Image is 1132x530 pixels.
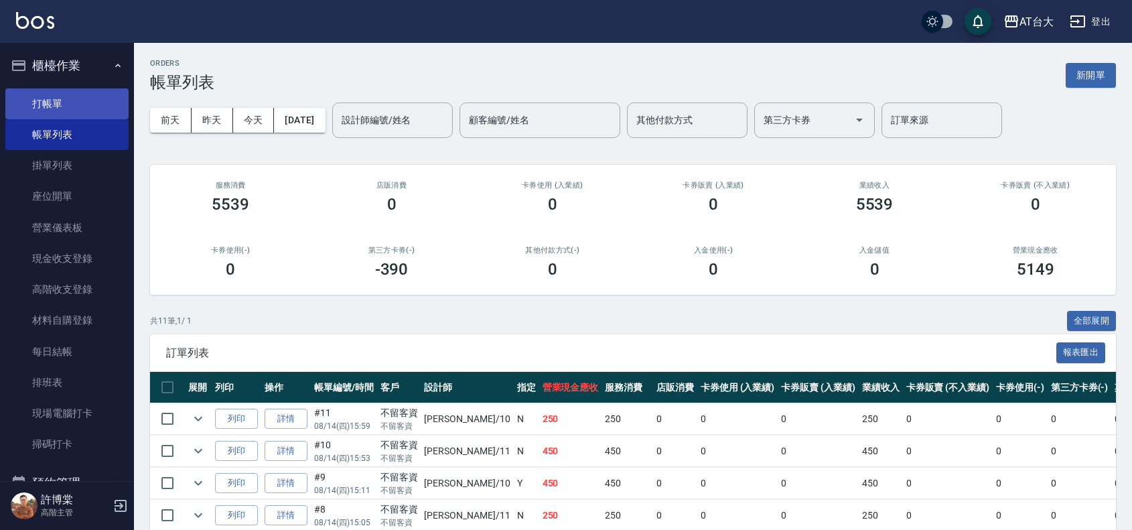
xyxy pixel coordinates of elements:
a: 材料自購登錄 [5,305,129,336]
h2: ORDERS [150,59,214,68]
a: 現金收支登錄 [5,243,129,274]
a: 打帳單 [5,88,129,119]
button: 登出 [1064,9,1116,34]
h2: 卡券販賣 (不入業績) [971,181,1100,190]
p: 不留客資 [380,484,418,496]
td: [PERSON_NAME] /11 [421,436,513,467]
h5: 許博棠 [41,493,109,507]
p: 08/14 (四) 15:53 [314,452,374,464]
td: #10 [311,436,377,467]
td: 0 [1048,436,1112,467]
button: 全部展開 [1067,311,1117,332]
h3: 5149 [1017,260,1054,279]
h2: 店販消費 [327,181,455,190]
h3: 0 [226,260,235,279]
button: Open [849,109,870,131]
a: 新開單 [1066,68,1116,81]
td: 0 [993,436,1048,467]
h2: 卡券使用 (入業績) [488,181,617,190]
a: 帳單列表 [5,119,129,150]
a: 現場電腦打卡 [5,398,129,429]
td: [PERSON_NAME] /10 [421,468,513,499]
h3: 0 [1031,195,1040,214]
th: 帳單編號/時間 [311,372,377,403]
button: 列印 [215,441,258,462]
a: 座位開單 [5,181,129,212]
img: Logo [16,12,54,29]
button: 預約管理 [5,466,129,501]
th: 列印 [212,372,261,403]
td: 0 [993,468,1048,499]
td: 0 [653,468,697,499]
h2: 入金儲值 [810,246,938,255]
button: expand row [188,409,208,429]
button: 報表匯出 [1056,342,1106,363]
h2: 其他付款方式(-) [488,246,617,255]
td: 250 [859,403,903,435]
h3: 0 [709,195,718,214]
p: 不留客資 [380,452,418,464]
td: 0 [653,403,697,435]
a: 高階收支登錄 [5,274,129,305]
td: 450 [539,436,602,467]
span: 訂單列表 [166,346,1056,360]
button: 列印 [215,505,258,526]
h3: 0 [548,260,557,279]
h3: 5539 [212,195,249,214]
th: 指定 [514,372,539,403]
h2: 營業現金應收 [971,246,1100,255]
td: 0 [778,403,859,435]
td: 0 [993,403,1048,435]
td: 0 [903,436,993,467]
th: 設計師 [421,372,513,403]
img: Person [11,492,38,519]
td: #9 [311,468,377,499]
td: 0 [903,403,993,435]
td: 0 [697,403,778,435]
td: 0 [778,468,859,499]
a: 每日結帳 [5,336,129,367]
th: 業績收入 [859,372,903,403]
button: expand row [188,505,208,525]
th: 卡券使用 (入業績) [697,372,778,403]
p: 不留客資 [380,517,418,529]
p: 08/14 (四) 15:59 [314,420,374,432]
td: 0 [653,436,697,467]
p: 不留客資 [380,420,418,432]
td: N [514,403,539,435]
td: N [514,436,539,467]
button: 前天 [150,108,192,133]
td: 450 [859,436,903,467]
th: 服務消費 [602,372,653,403]
h3: -390 [375,260,409,279]
th: 店販消費 [653,372,697,403]
h3: 帳單列表 [150,73,214,92]
button: 列印 [215,473,258,494]
th: 卡券使用(-) [993,372,1048,403]
td: 450 [539,468,602,499]
button: 列印 [215,409,258,429]
td: 0 [778,436,859,467]
h2: 第三方卡券(-) [327,246,455,255]
div: 不留客資 [380,470,418,484]
td: 0 [697,436,778,467]
td: 0 [1048,403,1112,435]
td: 450 [602,436,653,467]
h2: 卡券販賣 (入業績) [649,181,778,190]
td: 0 [1048,468,1112,499]
th: 卡券販賣 (不入業績) [903,372,993,403]
a: 詳情 [265,473,307,494]
button: AT台大 [998,8,1059,36]
th: 營業現金應收 [539,372,602,403]
button: save [965,8,991,35]
p: 共 11 筆, 1 / 1 [150,315,192,327]
h2: 卡券使用(-) [166,246,295,255]
td: 250 [602,403,653,435]
div: 不留客資 [380,438,418,452]
td: #11 [311,403,377,435]
button: 今天 [233,108,275,133]
th: 客戶 [377,372,421,403]
td: 450 [602,468,653,499]
h2: 業績收入 [810,181,938,190]
p: 高階主管 [41,507,109,519]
